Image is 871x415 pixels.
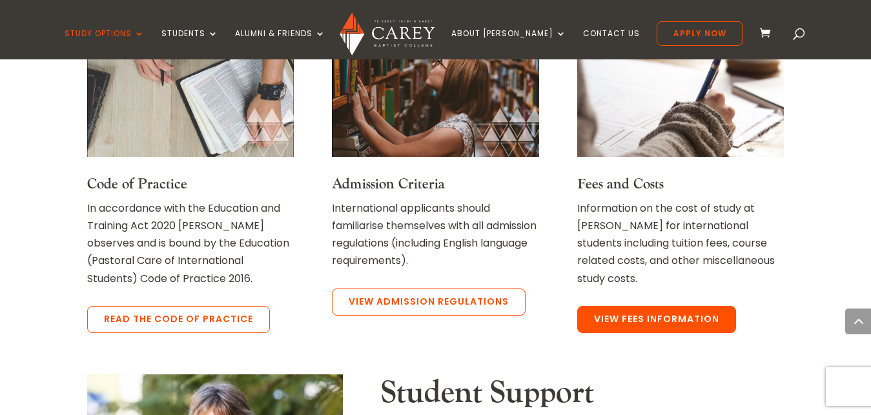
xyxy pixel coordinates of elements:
a: Study Options [65,29,145,59]
a: Apply Now [657,21,743,46]
a: Fees and Costs [577,175,664,193]
p: International applicants should familiarise themselves with all admission regulations (including ... [332,199,538,270]
a: an arm holding an open bible [87,146,294,161]
a: View Admission Regulations [332,288,526,316]
a: Alumni & Friends [235,29,325,59]
a: About [PERSON_NAME] [451,29,566,59]
a: A hand writing links to Fees and Money Matters [577,146,784,161]
a: Admission Criteria [332,175,445,193]
a: Code of Practice [87,175,187,193]
a: View Fees Information [577,306,736,333]
img: A hand writing links to Fees and Money Matters [577,28,784,157]
img: an arm holding an open bible [87,28,294,157]
a: Read the Code of Practice [87,306,270,333]
a: Students [161,29,218,59]
p: Information on the cost of study at [PERSON_NAME] for international students including tuition fe... [577,199,784,287]
a: Woman looking for a book in a library [332,146,538,161]
p: In accordance with the Education and Training Act 2020 [PERSON_NAME] observes and is bound by the... [87,199,294,287]
a: Contact Us [583,29,640,59]
img: Carey Baptist College [340,12,435,56]
img: Woman looking for a book in a library [332,28,538,157]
